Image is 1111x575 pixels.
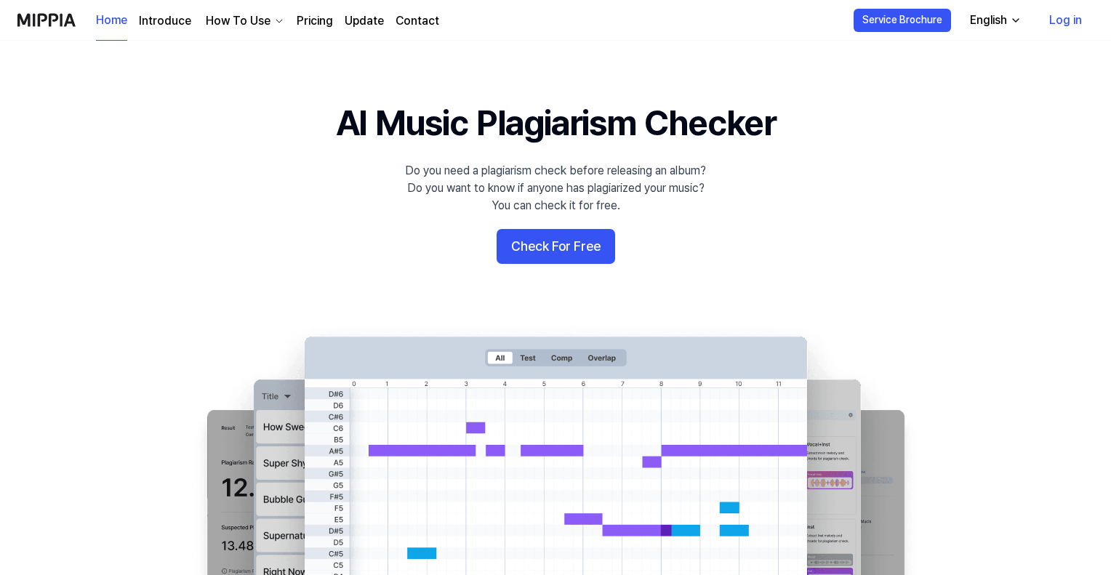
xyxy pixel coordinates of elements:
[336,99,776,148] h1: AI Music Plagiarism Checker
[96,1,127,41] a: Home
[297,12,333,30] a: Pricing
[958,6,1030,35] button: English
[405,162,706,214] div: Do you need a plagiarism check before releasing an album? Do you want to know if anyone has plagi...
[854,9,951,32] button: Service Brochure
[497,229,615,264] button: Check For Free
[203,12,285,30] button: How To Use
[203,12,273,30] div: How To Use
[396,12,439,30] a: Contact
[345,12,384,30] a: Update
[967,12,1010,29] div: English
[139,12,191,30] a: Introduce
